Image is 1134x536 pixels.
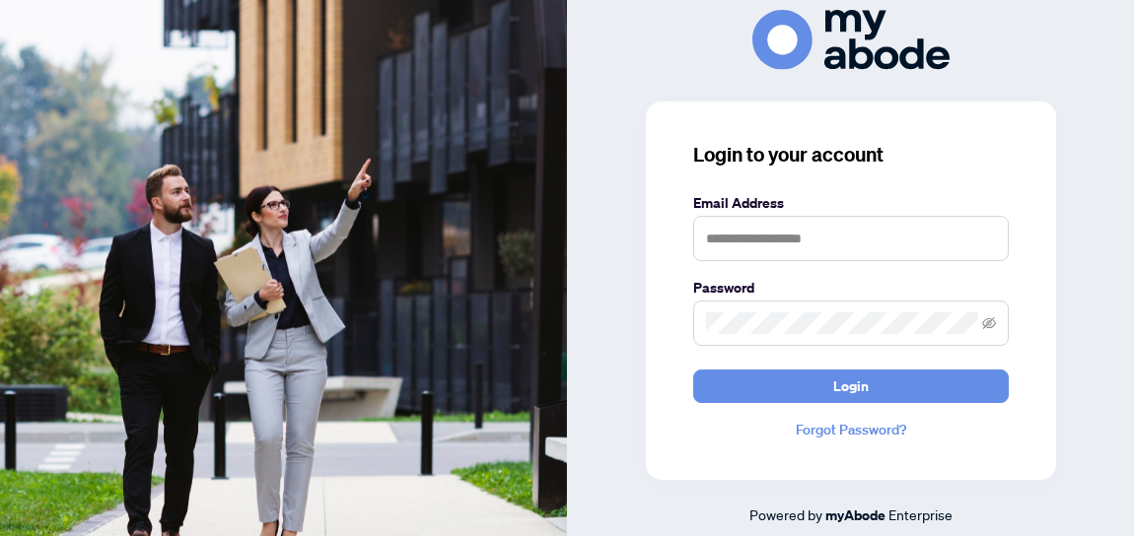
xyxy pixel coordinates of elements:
[693,419,1009,440] a: Forgot Password?
[693,141,1009,168] h3: Login to your account
[693,369,1009,403] button: Login
[833,370,869,402] span: Login
[825,504,886,526] a: myAbode
[749,505,822,523] span: Powered by
[752,10,950,70] img: ma-logo
[982,316,996,330] span: eye-invisible
[693,192,1009,214] label: Email Address
[693,277,1009,299] label: Password
[888,505,953,523] span: Enterprise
